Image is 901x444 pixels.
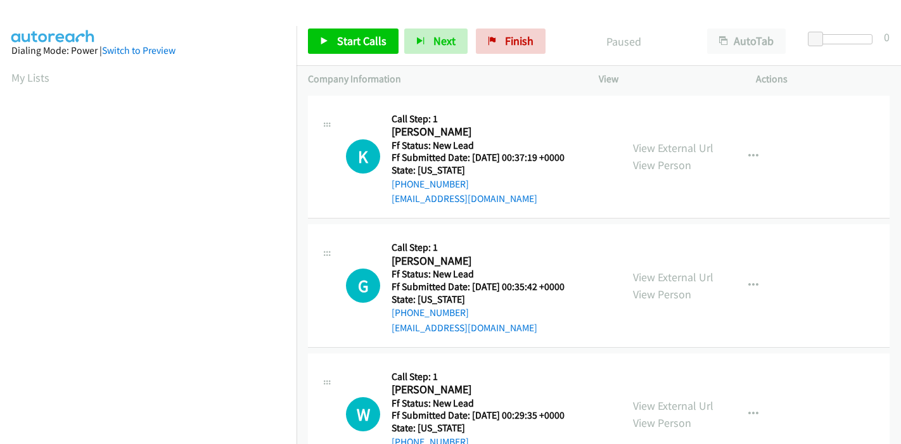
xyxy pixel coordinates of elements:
[392,241,580,254] h5: Call Step: 1
[865,172,901,272] iframe: Resource Center
[633,270,713,284] a: View External Url
[392,193,537,205] a: [EMAIL_ADDRESS][DOMAIN_NAME]
[563,33,684,50] p: Paused
[392,422,580,434] h5: State: [US_STATE]
[11,70,49,85] a: My Lists
[392,293,580,306] h5: State: [US_STATE]
[884,29,890,46] div: 0
[346,397,380,431] div: The call is yet to be attempted
[392,268,580,281] h5: Ff Status: New Lead
[346,269,380,303] div: The call is yet to be attempted
[346,397,380,431] h1: W
[476,29,546,54] a: Finish
[392,371,580,383] h5: Call Step: 1
[599,72,733,87] p: View
[392,409,580,422] h5: Ff Submitted Date: [DATE] 00:29:35 +0000
[633,415,691,430] a: View Person
[707,29,786,54] button: AutoTab
[392,164,580,177] h5: State: [US_STATE]
[392,383,580,397] h2: [PERSON_NAME]
[392,139,580,152] h5: Ff Status: New Lead
[346,269,380,303] h1: G
[102,44,176,56] a: Switch to Preview
[633,141,713,155] a: View External Url
[11,43,285,58] div: Dialing Mode: Power |
[346,139,380,174] h1: K
[756,72,890,87] p: Actions
[814,34,872,44] div: Delay between calls (in seconds)
[337,34,387,48] span: Start Calls
[392,322,537,334] a: [EMAIL_ADDRESS][DOMAIN_NAME]
[308,72,576,87] p: Company Information
[633,158,691,172] a: View Person
[392,397,580,410] h5: Ff Status: New Lead
[404,29,468,54] button: Next
[392,178,469,190] a: [PHONE_NUMBER]
[633,287,691,301] a: View Person
[392,281,580,293] h5: Ff Submitted Date: [DATE] 00:35:42 +0000
[392,151,580,164] h5: Ff Submitted Date: [DATE] 00:37:19 +0000
[392,113,580,125] h5: Call Step: 1
[392,307,469,319] a: [PHONE_NUMBER]
[392,254,580,269] h2: [PERSON_NAME]
[308,29,399,54] a: Start Calls
[392,125,580,139] h2: [PERSON_NAME]
[505,34,534,48] span: Finish
[346,139,380,174] div: The call is yet to be attempted
[633,398,713,413] a: View External Url
[433,34,456,48] span: Next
